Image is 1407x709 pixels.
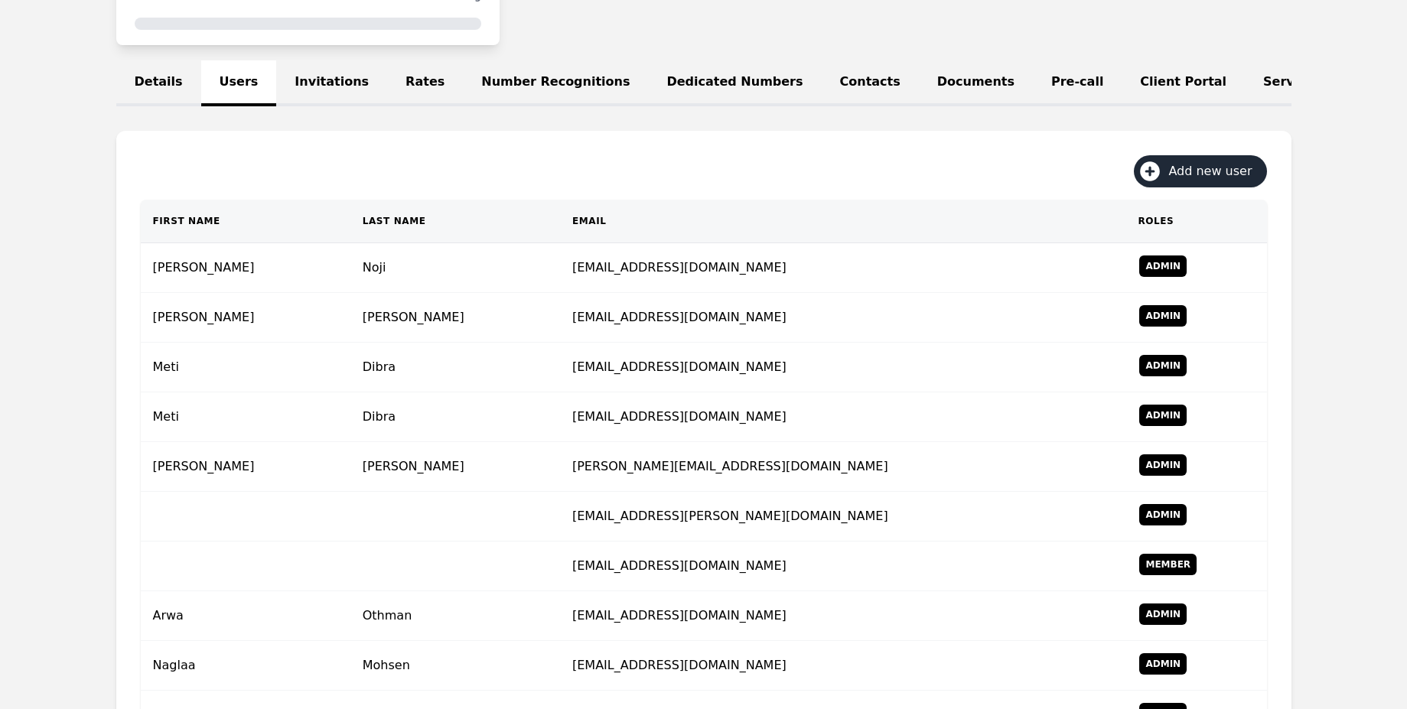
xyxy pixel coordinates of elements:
[1139,405,1187,426] span: Admin
[560,492,1125,542] td: [EMAIL_ADDRESS][PERSON_NAME][DOMAIN_NAME]
[560,542,1125,591] td: [EMAIL_ADDRESS][DOMAIN_NAME]
[1125,200,1266,243] th: Roles
[116,60,201,106] a: Details
[1033,60,1122,106] a: Pre-call
[350,293,560,343] td: [PERSON_NAME]
[350,392,560,442] td: Dibra
[1245,60,1373,106] a: Service Lines
[560,243,1125,293] td: [EMAIL_ADDRESS][DOMAIN_NAME]
[350,442,560,492] td: [PERSON_NAME]
[1139,504,1187,525] span: Admin
[1139,454,1187,476] span: Admin
[350,641,560,691] td: Mohsen
[141,200,350,243] th: First Name
[141,641,350,691] td: Naglaa
[276,60,387,106] a: Invitations
[560,442,1125,492] td: [PERSON_NAME][EMAIL_ADDRESS][DOMAIN_NAME]
[1139,355,1187,376] span: Admin
[350,243,560,293] td: Noji
[1122,60,1245,106] a: Client Portal
[648,60,821,106] a: Dedicated Numbers
[141,591,350,641] td: Arwa
[141,243,350,293] td: [PERSON_NAME]
[350,200,560,243] th: Last Name
[560,293,1125,343] td: [EMAIL_ADDRESS][DOMAIN_NAME]
[560,343,1125,392] td: [EMAIL_ADDRESS][DOMAIN_NAME]
[1139,255,1187,277] span: Admin
[560,392,1125,442] td: [EMAIL_ADDRESS][DOMAIN_NAME]
[1139,603,1187,625] span: Admin
[560,591,1125,641] td: [EMAIL_ADDRESS][DOMAIN_NAME]
[141,343,350,392] td: Meti
[350,591,560,641] td: Othman
[1139,653,1187,675] span: Admin
[822,60,919,106] a: Contacts
[1139,554,1197,575] span: Member
[1139,305,1187,327] span: Admin
[1168,162,1262,181] span: Add new user
[141,392,350,442] td: Meti
[919,60,1033,106] a: Documents
[560,641,1125,691] td: [EMAIL_ADDRESS][DOMAIN_NAME]
[1134,155,1266,187] button: Add new user
[141,442,350,492] td: [PERSON_NAME]
[387,60,463,106] a: Rates
[141,293,350,343] td: [PERSON_NAME]
[463,60,648,106] a: Number Recognitions
[350,343,560,392] td: Dibra
[560,200,1125,243] th: Email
